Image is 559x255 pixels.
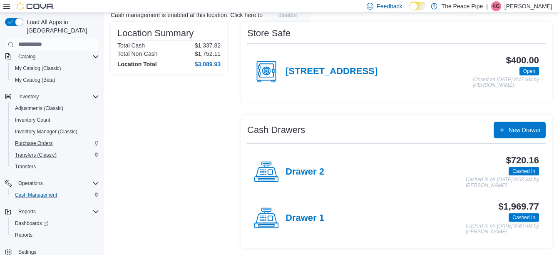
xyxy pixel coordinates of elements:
span: Inventory [18,93,39,100]
p: $1,337.82 [195,42,221,49]
span: Open [523,67,535,75]
span: Feedback [377,2,402,10]
button: Purchase Orders [8,137,102,149]
a: Adjustments (Classic) [12,103,67,113]
h4: [STREET_ADDRESS] [286,66,378,77]
a: Transfers [12,162,39,172]
p: Closed on [DATE] 8:47 AM by [PERSON_NAME] [473,77,539,88]
a: Dashboards [12,218,52,228]
h3: $720.16 [506,155,539,165]
a: Inventory Manager (Classic) [12,127,81,137]
span: Reports [12,230,99,240]
button: Operations [2,177,102,189]
button: disable [264,8,311,22]
h6: Total Non-Cash [117,50,158,57]
span: Cash Management [12,190,99,200]
span: Reports [15,232,32,238]
span: Catalog [18,53,35,60]
a: Dashboards [8,217,102,229]
p: Cashed In on [DATE] 8:53 AM by [PERSON_NAME] [466,177,539,188]
span: Cashed In [509,167,539,175]
a: My Catalog (Classic) [12,63,65,73]
button: Reports [2,206,102,217]
a: Cash Management [12,190,60,200]
span: disable [278,11,297,19]
a: My Catalog (Beta) [12,75,59,85]
a: Reports [12,230,36,240]
span: Catalog [15,52,99,62]
h3: Store Safe [247,28,291,38]
h6: Total Cash [117,42,145,49]
span: Adjustments (Classic) [15,105,63,112]
button: Reports [15,207,39,217]
span: Cashed In [509,213,539,222]
div: Katie Gordon [491,1,501,11]
span: Purchase Orders [12,138,99,148]
h3: Cash Drawers [247,125,305,135]
h4: Drawer 2 [286,167,324,177]
p: $1,752.11 [195,50,221,57]
button: Inventory Count [8,114,102,126]
button: Reports [8,229,102,241]
h4: Location Total [117,61,157,67]
p: Cash management is enabled at this location. Click here to [111,12,263,18]
span: Cashed In [512,167,535,175]
button: Catalog [2,51,102,62]
span: Transfers (Classic) [15,152,57,158]
span: Transfers [15,163,36,170]
button: My Catalog (Beta) [8,74,102,86]
p: The Peace Pipe [442,1,483,11]
span: Operations [18,180,43,187]
button: New Drawer [494,122,546,138]
button: Adjustments (Classic) [8,102,102,114]
button: My Catalog (Classic) [8,62,102,74]
button: Inventory [15,92,42,102]
span: Reports [18,208,36,215]
span: Inventory Count [12,115,99,125]
p: [PERSON_NAME] [504,1,552,11]
span: Operations [15,178,99,188]
span: Inventory [15,92,99,102]
img: Cova [17,2,54,10]
h3: Location Summary [117,28,194,38]
a: Inventory Count [12,115,54,125]
p: | [486,1,488,11]
input: Dark Mode [409,2,427,10]
span: Transfers (Classic) [12,150,99,160]
span: My Catalog (Classic) [15,65,61,72]
button: Operations [15,178,46,188]
span: Dashboards [15,220,48,227]
button: Transfers [8,161,102,172]
a: Transfers (Classic) [12,150,60,160]
span: Cash Management [15,192,57,198]
button: Inventory Manager (Classic) [8,126,102,137]
span: Inventory Count [15,117,50,123]
span: Transfers [12,162,99,172]
h3: $400.00 [506,55,539,65]
span: New Drawer [509,126,541,134]
button: Transfers (Classic) [8,149,102,161]
h4: Drawer 1 [286,213,324,224]
span: Adjustments (Classic) [12,103,99,113]
button: Cash Management [8,189,102,201]
span: My Catalog (Beta) [15,77,55,83]
span: Reports [15,207,99,217]
span: My Catalog (Beta) [12,75,99,85]
h4: $3,089.93 [195,61,221,67]
span: Open [519,67,539,75]
span: Cashed In [512,214,535,221]
span: Dashboards [12,218,99,228]
span: KG [492,1,499,11]
span: Load All Apps in [GEOGRAPHIC_DATA] [23,18,99,35]
a: Purchase Orders [12,138,56,148]
p: Cashed In on [DATE] 8:49 AM by [PERSON_NAME] [466,223,539,235]
span: Inventory Manager (Classic) [15,128,77,135]
span: Purchase Orders [15,140,53,147]
button: Inventory [2,91,102,102]
button: Catalog [15,52,39,62]
span: My Catalog (Classic) [12,63,99,73]
span: Inventory Manager (Classic) [12,127,99,137]
h3: $1,969.77 [498,202,539,212]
